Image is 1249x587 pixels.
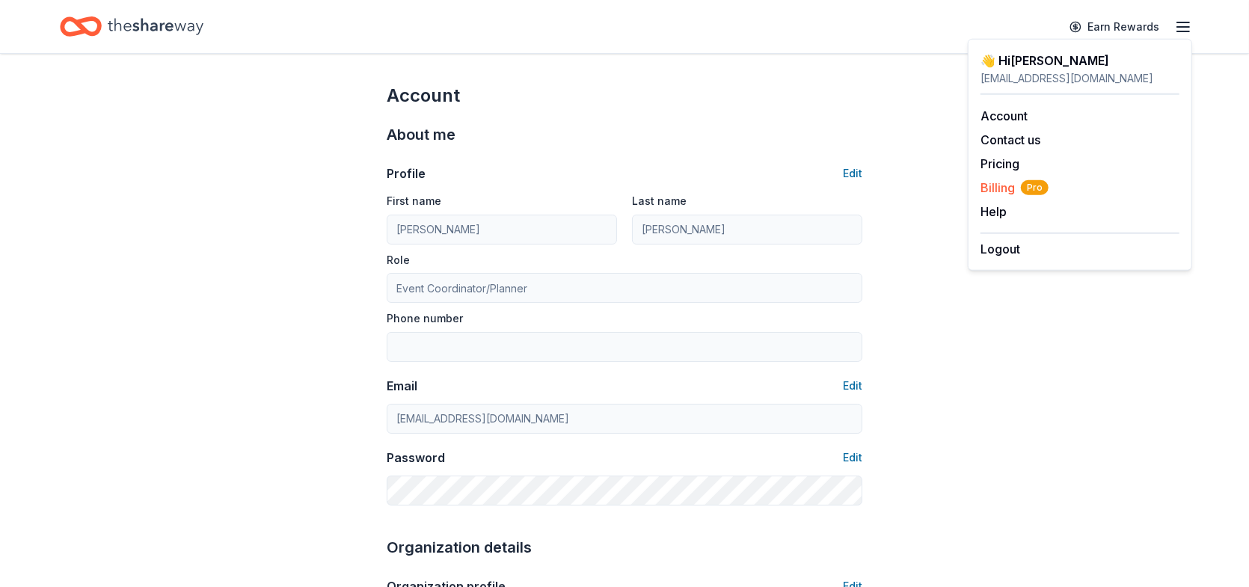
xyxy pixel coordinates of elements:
a: Account [981,108,1028,123]
div: Account [387,84,862,108]
div: Profile [387,165,426,182]
button: Edit [843,165,862,182]
div: Organization details [387,535,862,559]
a: Pricing [981,156,1019,171]
label: Last name [632,194,687,209]
div: Email [387,377,417,395]
button: Edit [843,449,862,467]
label: Phone number [387,311,463,326]
button: Help [981,203,1007,221]
div: About me [387,123,862,147]
button: Edit [843,377,862,395]
div: [EMAIL_ADDRESS][DOMAIN_NAME] [981,70,1179,87]
span: Billing [981,179,1049,197]
label: Role [387,253,410,268]
div: Password [387,449,445,467]
button: Logout [981,240,1020,258]
span: Pro [1021,180,1049,195]
a: Earn Rewards [1061,13,1168,40]
label: First name [387,194,441,209]
button: Contact us [981,131,1040,149]
button: BillingPro [981,179,1049,197]
a: Home [60,9,203,44]
div: 👋 Hi [PERSON_NAME] [981,52,1179,70]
